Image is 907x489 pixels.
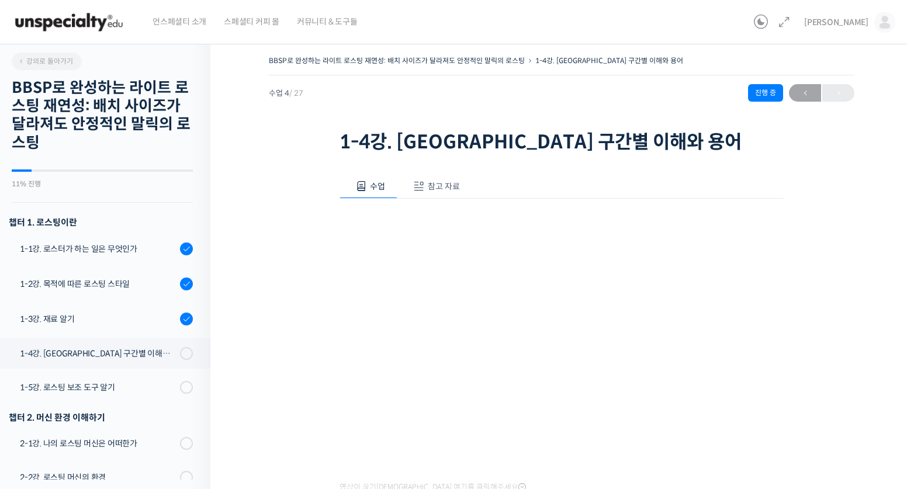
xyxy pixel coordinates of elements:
[428,181,460,192] span: 참고 자료
[269,56,525,65] a: BBSP로 완성하는 라이트 로스팅 재연성: 배치 사이즈가 달라져도 안정적인 말릭의 로스팅
[20,278,176,290] div: 1-2강. 목적에 따른 로스팅 스타일
[20,381,176,394] div: 1-5강. 로스팅 보조 도구 알기
[12,53,82,70] a: 강의로 돌아가기
[18,57,73,65] span: 강의로 돌아가기
[20,313,176,325] div: 1-3강. 재료 알기
[20,437,176,450] div: 2-1강. 나의 로스팅 머신은 어떠한가
[789,85,821,101] span: ←
[9,410,193,425] div: 챕터 2. 머신 환경 이해하기
[20,471,176,484] div: 2-2강. 로스팅 머신의 환경
[20,242,176,255] div: 1-1강. 로스터가 하는 일은 무엇인가
[789,84,821,102] a: ←이전
[535,56,683,65] a: 1-4강. [GEOGRAPHIC_DATA] 구간별 이해와 용어
[340,131,784,153] h1: 1-4강. [GEOGRAPHIC_DATA] 구간별 이해와 용어
[269,89,303,97] span: 수업 4
[9,214,193,230] h3: 챕터 1. 로스팅이란
[748,84,783,102] div: 진행 중
[12,181,193,188] div: 11% 진행
[370,181,385,192] span: 수업
[804,17,868,27] span: [PERSON_NAME]
[289,88,303,98] span: / 27
[12,79,193,152] h2: BBSP로 완성하는 라이트 로스팅 재연성: 배치 사이즈가 달라져도 안정적인 말릭의 로스팅
[20,347,176,360] div: 1-4강. [GEOGRAPHIC_DATA] 구간별 이해와 용어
